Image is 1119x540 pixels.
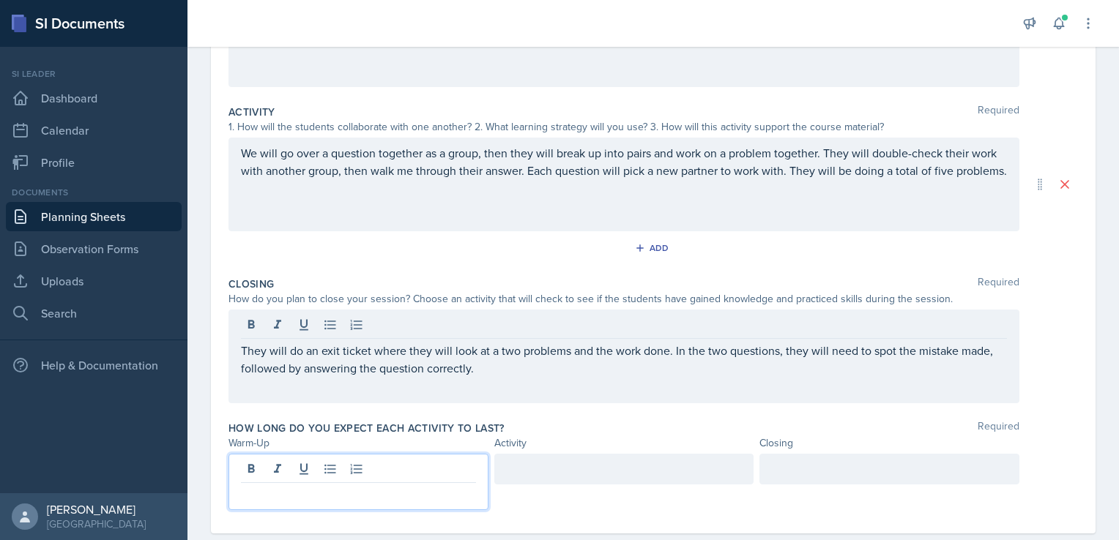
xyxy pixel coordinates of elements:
[228,105,275,119] label: Activity
[630,237,677,259] button: Add
[241,342,1007,377] p: They will do an exit ticket where they will look at a two problems and the work done. In the two ...
[228,119,1019,135] div: 1. How will the students collaborate with one another? 2. What learning strategy will you use? 3....
[6,116,182,145] a: Calendar
[228,277,274,291] label: Closing
[6,266,182,296] a: Uploads
[6,67,182,80] div: Si leader
[638,242,669,254] div: Add
[228,291,1019,307] div: How do you plan to close your session? Choose an activity that will check to see if the students ...
[759,435,1019,451] div: Closing
[6,350,182,380] div: Help & Documentation
[494,435,754,451] div: Activity
[6,234,182,263] a: Observation Forms
[241,144,1007,179] p: We will go over a question together as a group, then they will break up into pairs and work on a ...
[978,421,1019,435] span: Required
[47,502,146,517] div: [PERSON_NAME]
[978,105,1019,119] span: Required
[228,421,505,435] label: How long do you expect each activity to last?
[228,435,488,451] div: Warm-Up
[6,299,182,328] a: Search
[6,83,182,113] a: Dashboard
[6,148,182,177] a: Profile
[978,277,1019,291] span: Required
[6,202,182,231] a: Planning Sheets
[47,517,146,531] div: [GEOGRAPHIC_DATA]
[6,186,182,199] div: Documents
